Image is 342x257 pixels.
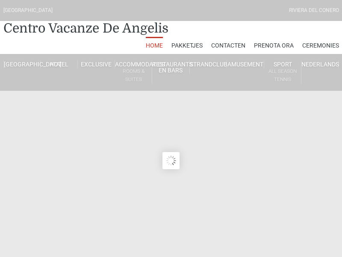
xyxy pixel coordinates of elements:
a: Centro Vacanze De Angelis [3,20,168,37]
a: Pakketjes [171,37,203,54]
a: Strandclub [190,60,227,68]
a: Amusement [227,60,264,68]
a: AccommodatiesRooms & Suites [115,60,152,84]
small: All Season Tennis [264,67,301,84]
a: Restaurants en bars [152,60,189,74]
a: SportAll Season Tennis [264,60,301,84]
a: Contacten [211,37,245,54]
small: Rooms & Suites [115,67,152,84]
a: [GEOGRAPHIC_DATA] [3,60,41,68]
div: [GEOGRAPHIC_DATA] [3,6,53,15]
span: Nederlands [301,61,339,68]
div: Riviera Del Conero [289,6,339,15]
a: Hotel [41,60,78,68]
a: Nederlands [301,60,339,68]
a: Ceremonies [302,37,339,54]
a: Exclusive [78,60,115,68]
a: Home [146,37,163,54]
a: Prenota Ora [254,37,294,54]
